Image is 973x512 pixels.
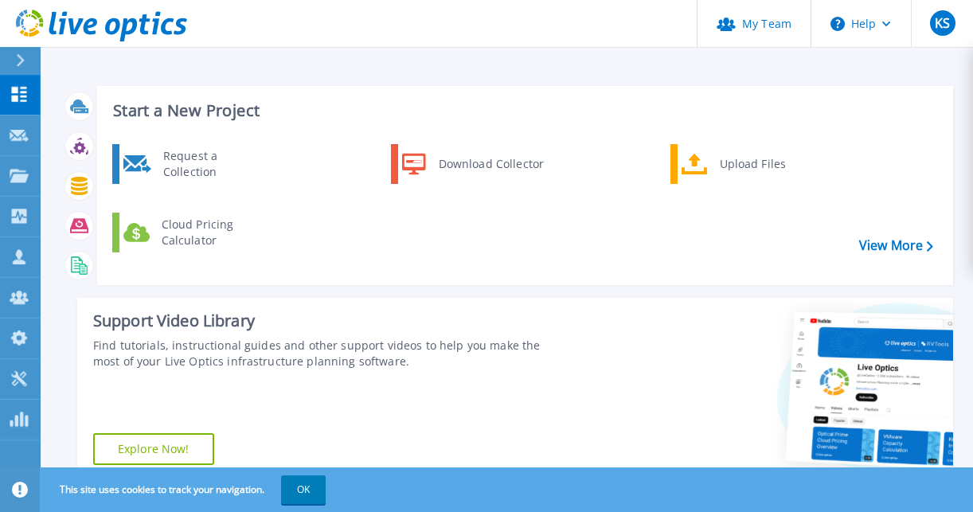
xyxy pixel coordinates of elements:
[935,17,950,29] span: KS
[93,338,548,369] div: Find tutorials, instructional guides and other support videos to help you make the most of your L...
[859,238,933,253] a: View More
[113,102,932,119] h3: Start a New Project
[112,213,275,252] a: Cloud Pricing Calculator
[281,475,326,504] button: OK
[670,144,834,184] a: Upload Files
[93,311,548,331] div: Support Video Library
[93,433,214,465] a: Explore Now!
[154,217,272,248] div: Cloud Pricing Calculator
[155,148,272,180] div: Request a Collection
[712,148,830,180] div: Upload Files
[112,144,275,184] a: Request a Collection
[431,148,551,180] div: Download Collector
[44,475,326,504] span: This site uses cookies to track your navigation.
[391,144,554,184] a: Download Collector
